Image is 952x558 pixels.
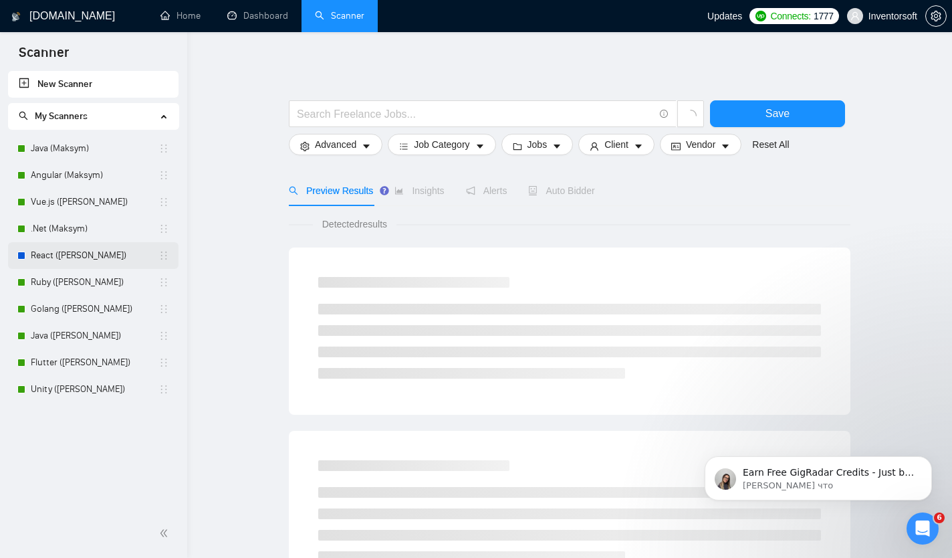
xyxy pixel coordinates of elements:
[31,189,158,215] a: Vue.js ([PERSON_NAME])
[31,269,158,296] a: Ruby ([PERSON_NAME])
[660,134,741,155] button: idcardVendorcaret-down
[19,110,88,122] span: My Scanners
[925,11,947,21] a: setting
[31,215,158,242] a: .Net (Maksym)
[35,110,88,122] span: My Scanners
[8,322,178,349] li: Java (Nadia)
[590,141,599,151] span: user
[8,296,178,322] li: Golang (Julia)
[814,9,834,23] span: 1777
[707,11,742,21] span: Updates
[19,71,168,98] a: New Scanner
[771,9,811,23] span: Connects:
[685,110,697,122] span: loading
[158,277,169,288] span: holder
[289,134,382,155] button: settingAdvancedcaret-down
[158,197,169,207] span: holder
[671,141,681,151] span: idcard
[158,250,169,261] span: holder
[710,100,845,127] button: Save
[158,304,169,314] span: holder
[158,170,169,181] span: holder
[31,135,158,162] a: Java (Maksym)
[8,135,178,162] li: Java (Maksym)
[31,349,158,376] a: Flutter ([PERSON_NAME])
[300,141,310,151] span: setting
[158,143,169,154] span: holder
[721,141,730,151] span: caret-down
[31,322,158,349] a: Java ([PERSON_NAME])
[8,269,178,296] li: Ruby (Julia)
[227,10,288,21] a: dashboardDashboard
[475,141,485,151] span: caret-down
[158,331,169,341] span: holder
[8,162,178,189] li: Angular (Maksym)
[634,141,643,151] span: caret-down
[394,186,404,195] span: area-chart
[11,6,21,27] img: logo
[552,141,562,151] span: caret-down
[755,11,766,21] img: upwork-logo.png
[578,134,654,155] button: userClientcaret-down
[31,376,158,403] a: Unity ([PERSON_NAME])
[158,223,169,234] span: holder
[660,110,669,118] span: info-circle
[528,185,594,196] span: Auto Bidder
[752,137,789,152] a: Reset All
[31,242,158,269] a: React ([PERSON_NAME])
[289,186,298,195] span: search
[604,137,628,152] span: Client
[289,185,373,196] span: Preview Results
[388,134,495,155] button: barsJob Categorycaret-down
[765,105,790,122] span: Save
[315,137,356,152] span: Advanced
[686,137,715,152] span: Vendor
[501,134,574,155] button: folderJobscaret-down
[907,513,939,545] iframe: Intercom live chat
[926,11,946,21] span: setting
[513,141,522,151] span: folder
[394,185,444,196] span: Insights
[8,376,178,403] li: Unity (Nadia)
[158,384,169,395] span: holder
[313,217,396,231] span: Detected results
[31,162,158,189] a: Angular (Maksym)
[850,11,860,21] span: user
[934,513,945,523] span: 6
[315,10,364,21] a: searchScanner
[8,71,178,98] li: New Scanner
[160,10,201,21] a: homeHome
[158,357,169,368] span: holder
[528,186,538,195] span: robot
[414,137,469,152] span: Job Category
[527,137,548,152] span: Jobs
[378,185,390,197] div: Tooltip anchor
[297,106,654,122] input: Search Freelance Jobs...
[31,296,158,322] a: Golang ([PERSON_NAME])
[8,215,178,242] li: .Net (Maksym)
[159,527,172,540] span: double-left
[466,185,507,196] span: Alerts
[19,111,28,120] span: search
[8,43,80,71] span: Scanner
[8,349,178,376] li: Flutter (Nadia)
[8,242,178,269] li: React (Diana)
[399,141,408,151] span: bars
[466,186,475,195] span: notification
[8,189,178,215] li: Vue.js (Julia)
[362,141,371,151] span: caret-down
[925,5,947,27] button: setting
[685,428,952,522] iframe: Intercom notifications сообщение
